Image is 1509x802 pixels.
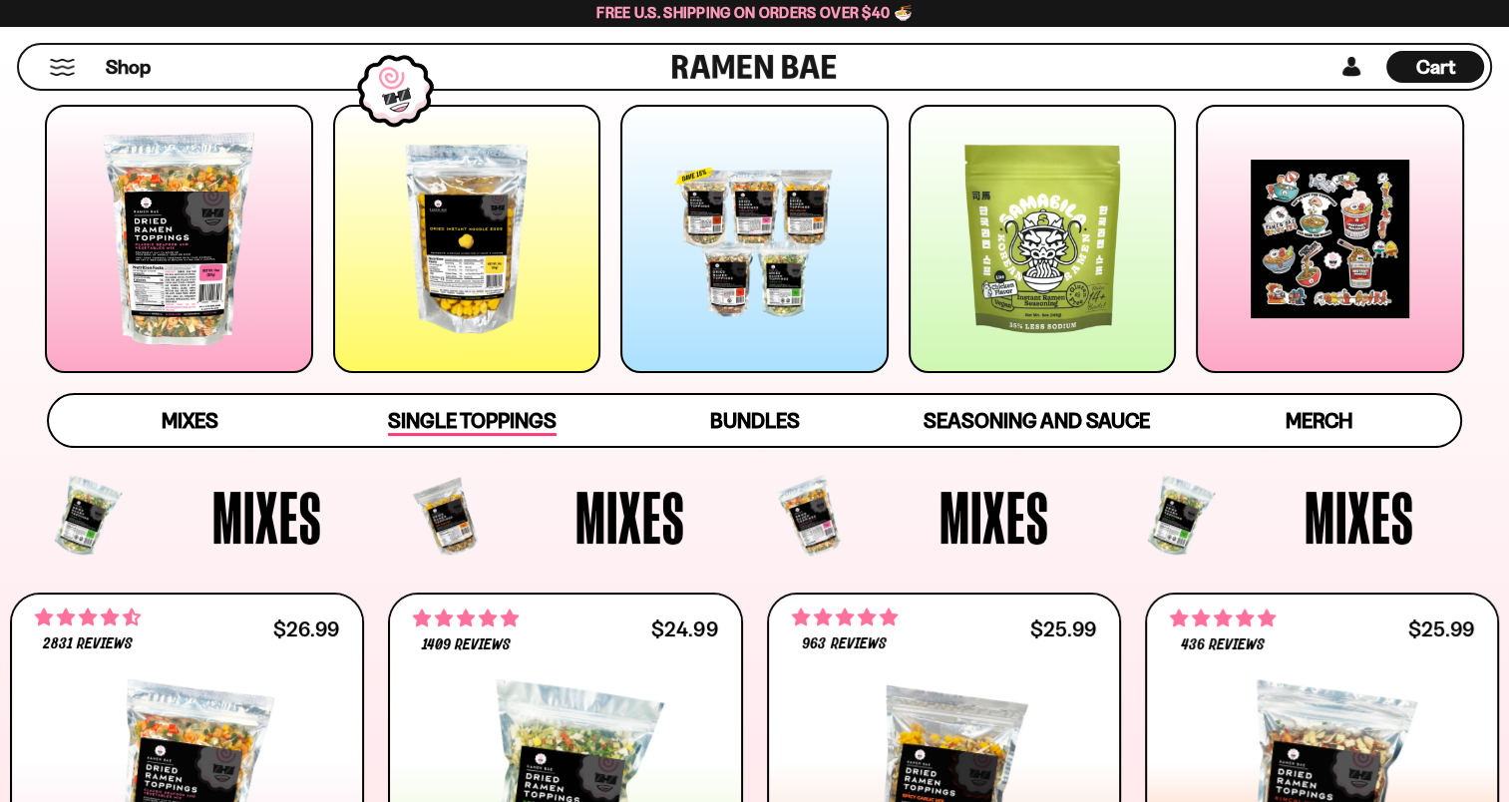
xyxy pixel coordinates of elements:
span: 2831 reviews [43,636,133,652]
span: Mixes [162,408,218,433]
a: Shop [106,51,151,83]
div: $25.99 [1408,619,1474,638]
span: Merch [1286,408,1352,433]
a: Single Toppings [331,395,613,446]
span: 4.68 stars [35,604,141,630]
a: Merch [1178,395,1460,446]
div: $26.99 [273,619,339,638]
span: 4.75 stars [792,604,898,630]
span: 4.76 stars [1170,605,1276,631]
span: Bundles [709,408,799,433]
span: 1409 reviews [422,637,511,653]
button: Mobile Menu Trigger [49,59,76,76]
span: Mixes [211,480,321,554]
a: Mixes [49,395,331,446]
span: Cart [1416,55,1455,79]
span: 436 reviews [1181,637,1265,653]
span: Mixes [940,480,1049,554]
span: 4.76 stars [413,605,519,631]
a: Seasoning and Sauce [896,395,1178,446]
span: Seasoning and Sauce [924,408,1150,433]
span: Single Toppings [388,408,557,436]
div: Cart [1386,45,1484,89]
span: Shop [106,54,151,81]
span: 963 reviews [802,636,886,652]
span: Free U.S. Shipping on Orders over $40 🍜 [596,3,913,22]
a: Bundles [613,395,896,446]
div: $24.99 [651,619,717,638]
span: Mixes [1305,480,1414,554]
span: Mixes [575,480,685,554]
div: $25.99 [1030,619,1096,638]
